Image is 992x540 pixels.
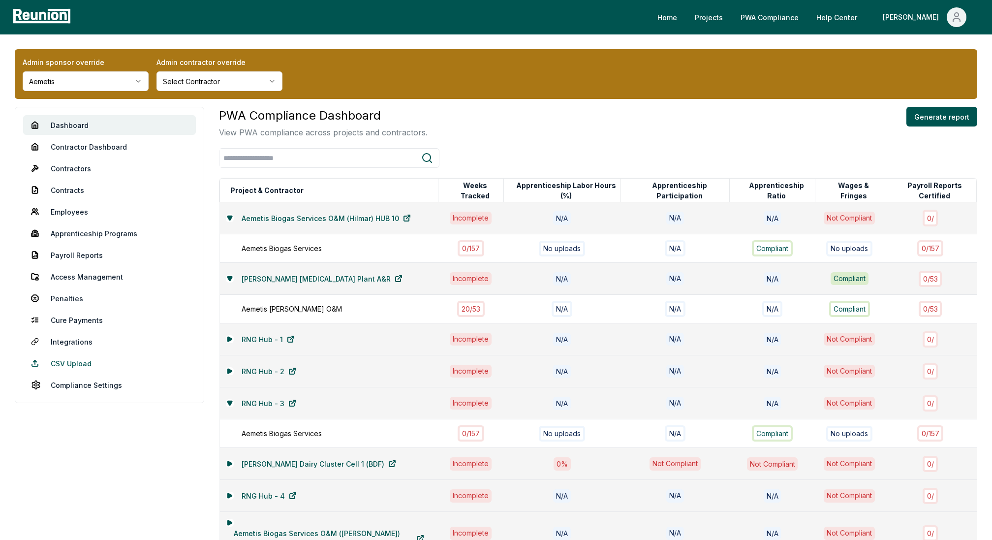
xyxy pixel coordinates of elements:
button: [PERSON_NAME] [875,7,974,27]
button: Apprenticeship Participation [629,181,729,200]
div: Aemetis [PERSON_NAME] O&M [242,304,448,314]
a: Help Center [808,7,865,27]
div: Not Compliant [747,457,798,471]
div: N/A [764,397,781,410]
div: N/A [666,272,684,285]
a: RNG Hub - 2 [234,361,304,381]
a: Home [650,7,685,27]
button: Project & Contractor [228,181,306,200]
div: N/A [553,333,571,346]
div: Not Compliant [824,365,875,378]
div: N/A [553,211,571,224]
div: Not Compliant [824,333,875,346]
a: Payroll Reports [23,245,196,265]
div: N/A [552,301,572,317]
div: N/A [553,489,571,503]
a: [PERSON_NAME] [MEDICAL_DATA] Plant A&R [234,269,410,288]
button: Weeks Tracked [447,181,503,200]
div: N/A [553,527,571,540]
div: 0 / [923,331,938,348]
div: 0 / 53 [919,301,942,317]
div: Incomplete [450,457,492,470]
div: N/A [666,489,684,502]
a: Access Management [23,267,196,286]
a: CSV Upload [23,353,196,373]
div: Not Compliant [824,489,875,502]
div: N/A [553,397,571,410]
div: Incomplete [450,397,492,410]
div: [PERSON_NAME] [883,7,943,27]
div: 0 / [923,395,938,412]
div: Not Compliant [650,457,701,470]
div: Aemetis Biogas Services [242,243,448,254]
div: Not Compliant [824,527,875,540]
div: Incomplete [450,212,492,224]
div: 20 / 53 [457,301,485,317]
div: N/A [666,397,684,410]
div: N/A [764,365,781,378]
div: N/A [666,365,684,378]
div: Incomplete [450,333,492,346]
a: Apprenticeship Programs [23,223,196,243]
div: No uploads [826,241,872,256]
a: Integrations [23,332,196,351]
nav: Main [650,7,982,27]
div: 0 / [923,363,938,380]
a: Contractor Dashboard [23,137,196,157]
div: N/A [764,489,781,503]
div: No uploads [826,426,872,442]
div: 0 / 157 [917,240,944,256]
a: RNG Hub - 4 [234,486,305,506]
div: N/A [764,272,781,286]
div: 0 / 157 [917,425,944,442]
div: 0 / [923,210,938,226]
button: Generate report [906,107,977,127]
div: 0 / 157 [458,240,484,256]
div: N/A [665,301,685,317]
div: 0 / [923,488,938,504]
a: RNG Hub - 3 [234,393,304,413]
div: N/A [666,333,684,346]
div: Incomplete [450,527,492,540]
div: Incomplete [450,365,492,378]
div: N/A [666,527,684,540]
button: Payroll Reports Certified [893,181,976,200]
div: N/A [764,333,781,346]
div: Compliant [752,240,793,256]
a: Penalties [23,288,196,308]
div: Not Compliant [824,457,875,470]
a: Compliance Settings [23,375,196,395]
div: 0 % [554,457,571,471]
label: Admin sponsor override [23,57,149,67]
div: Incomplete [450,489,492,502]
a: PWA Compliance [733,7,806,27]
div: Compliant [829,301,870,317]
div: 0 / [923,456,938,472]
div: N/A [665,240,685,256]
div: Not Compliant [824,212,875,224]
div: N/A [553,365,571,378]
p: View PWA compliance across projects and contractors. [219,127,428,138]
button: Apprenticeship Ratio [738,181,814,200]
div: No uploads [539,426,585,442]
div: N/A [762,301,783,317]
div: Aemetis Biogas Services [242,428,448,439]
div: N/A [665,425,685,442]
div: No uploads [539,241,585,256]
label: Admin contractor override [156,57,282,67]
div: N/A [666,212,684,224]
div: Not Compliant [824,397,875,410]
div: 0 / 157 [458,425,484,442]
div: 0 / 53 [919,271,942,287]
h3: PWA Compliance Dashboard [219,107,428,125]
a: Cure Payments [23,310,196,330]
div: Compliant [752,425,793,442]
a: Aemetis Biogas Services O&M (Hilmar) HUB 10 [234,208,419,228]
a: Employees [23,202,196,222]
div: N/A [553,272,571,286]
div: Incomplete [450,272,492,285]
button: Apprenticeship Labor Hours (%) [512,181,620,200]
a: Contractors [23,159,196,178]
div: N/A [764,211,781,224]
button: Wages & Fringes [824,181,884,200]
